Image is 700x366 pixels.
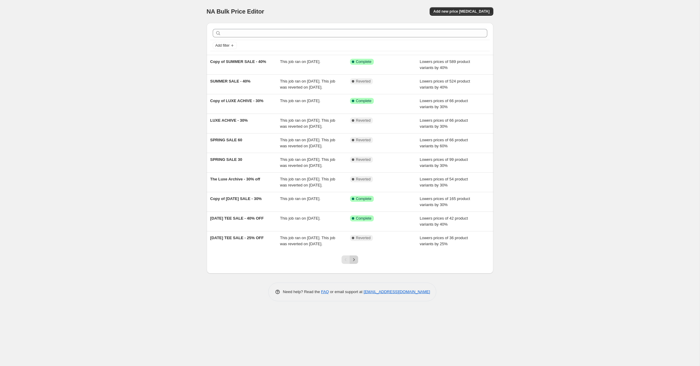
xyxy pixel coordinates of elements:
[433,9,489,14] span: Add new price [MEDICAL_DATA]
[210,118,248,123] span: LUXE ACHIVE - 30%
[356,177,371,182] span: Reverted
[350,255,358,264] button: Next
[280,177,335,187] span: This job ran on [DATE]. This job was reverted on [DATE].
[280,216,320,221] span: This job ran on [DATE].
[280,79,335,89] span: This job ran on [DATE]. This job was reverted on [DATE].
[420,138,468,148] span: Lowers prices of 66 product variants by 60%
[420,216,468,227] span: Lowers prices of 42 product variants by 40%
[210,177,260,181] span: The Luxe Archive - 30% off
[420,196,470,207] span: Lowers prices of 165 product variants by 30%
[356,118,371,123] span: Reverted
[356,59,371,64] span: Complete
[329,289,364,294] span: or email support at
[280,196,320,201] span: This job ran on [DATE].
[210,236,264,240] span: [DATE] TEE SALE - 25% OFF
[210,79,251,83] span: SUMMER SALE - 40%
[420,157,468,168] span: Lowers prices of 99 product variants by 30%
[420,236,468,246] span: Lowers prices of 36 product variants by 25%
[210,196,262,201] span: Copy of [DATE] SALE - 30%
[210,216,264,221] span: [DATE] TEE SALE - 40% OFF
[356,236,371,240] span: Reverted
[356,196,371,201] span: Complete
[213,42,237,49] button: Add filter
[210,157,242,162] span: SPRING SALE 30
[280,99,320,103] span: This job ran on [DATE].
[430,7,493,16] button: Add new price [MEDICAL_DATA]
[280,59,320,64] span: This job ran on [DATE].
[364,289,430,294] a: [EMAIL_ADDRESS][DOMAIN_NAME]
[210,59,266,64] span: Copy of SUMMER SALE - 40%
[420,79,470,89] span: Lowers prices of 524 product variants by 40%
[356,216,371,221] span: Complete
[356,99,371,103] span: Complete
[321,289,329,294] a: FAQ
[280,138,335,148] span: This job ran on [DATE]. This job was reverted on [DATE].
[420,177,468,187] span: Lowers prices of 54 product variants by 30%
[356,79,371,84] span: Reverted
[210,99,263,103] span: Copy of LUXE ACHIVE - 30%
[283,289,321,294] span: Need help? Read the
[420,118,468,129] span: Lowers prices of 66 product variants by 30%
[280,157,335,168] span: This job ran on [DATE]. This job was reverted on [DATE].
[280,118,335,129] span: This job ran on [DATE]. This job was reverted on [DATE].
[356,138,371,142] span: Reverted
[420,99,468,109] span: Lowers prices of 66 product variants by 30%
[210,138,242,142] span: SPRING SALE 60
[280,236,335,246] span: This job ran on [DATE]. This job was reverted on [DATE].
[215,43,230,48] span: Add filter
[420,59,470,70] span: Lowers prices of 589 product variants by 40%
[207,8,264,15] span: NA Bulk Price Editor
[356,157,371,162] span: Reverted
[342,255,358,264] nav: Pagination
